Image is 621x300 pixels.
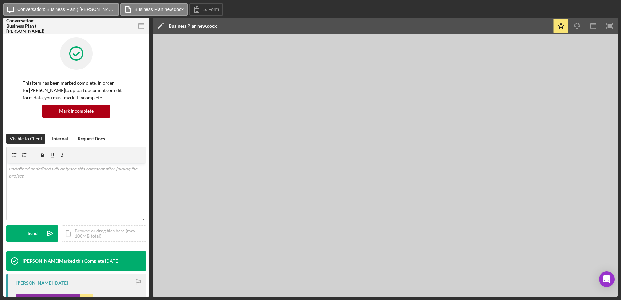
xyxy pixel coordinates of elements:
button: Business Plan new.docx [120,3,188,16]
div: Business Plan new.docx [169,23,217,29]
button: 5. Form [189,3,223,16]
label: Business Plan new.docx [134,7,184,12]
button: Mark Incomplete [42,105,110,118]
button: Conversation: Business Plan ( [PERSON_NAME]) [3,3,119,16]
div: [PERSON_NAME] [16,281,53,286]
div: Internal [52,134,68,144]
div: Open Intercom Messenger [599,271,615,287]
div: Conversation: Business Plan ( [PERSON_NAME]) [6,18,52,34]
time: 2025-09-25 19:39 [54,281,68,286]
div: Mark Incomplete [59,105,94,118]
label: Conversation: Business Plan ( [PERSON_NAME]) [17,7,115,12]
iframe: Document Preview [153,34,618,297]
div: Visible to Client [10,134,42,144]
div: [PERSON_NAME] Marked this Complete [23,258,104,264]
div: Send [28,225,38,242]
time: 2025-09-25 19:39 [105,258,119,264]
label: 5. Form [203,7,219,12]
button: Visible to Client [6,134,45,144]
p: This item has been marked complete. In order for [PERSON_NAME] to upload documents or edit form d... [23,80,130,101]
button: Request Docs [74,134,108,144]
div: Request Docs [78,134,105,144]
button: Internal [49,134,71,144]
button: Send [6,225,58,242]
